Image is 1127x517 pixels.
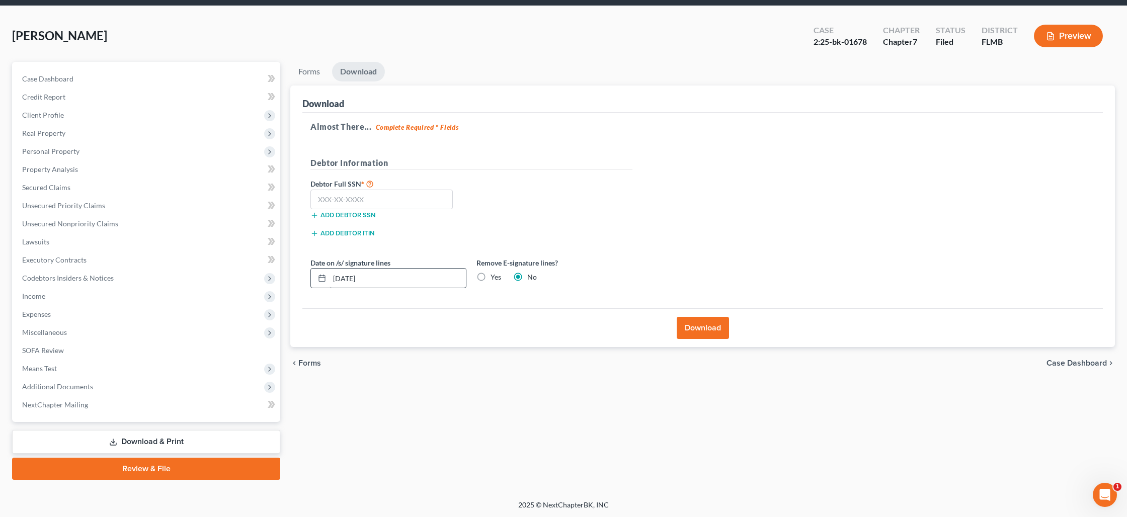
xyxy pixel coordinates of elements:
a: Secured Claims [14,179,280,197]
span: Income [22,292,45,300]
span: Miscellaneous [22,328,67,336]
label: Debtor Full SSN [305,178,471,190]
span: Case Dashboard [22,74,73,83]
button: Download [677,317,729,339]
span: Unsecured Priority Claims [22,201,105,210]
span: [PERSON_NAME] [12,28,107,43]
span: Case Dashboard [1046,359,1107,367]
div: Chapter [883,36,920,48]
a: Case Dashboard [14,70,280,88]
strong: Complete Required * Fields [376,123,459,131]
span: Expenses [22,310,51,318]
span: Lawsuits [22,237,49,246]
div: District [982,25,1018,36]
div: Case [814,25,867,36]
a: Unsecured Priority Claims [14,197,280,215]
h5: Almost There... [310,121,1095,133]
iframe: Intercom live chat [1093,483,1117,507]
span: Unsecured Nonpriority Claims [22,219,118,228]
span: Executory Contracts [22,255,87,264]
span: Forms [298,359,321,367]
div: Download [302,98,344,110]
span: Personal Property [22,147,79,155]
div: Status [936,25,965,36]
i: chevron_right [1107,359,1115,367]
label: Date on /s/ signature lines [310,257,390,268]
label: Remove E-signature lines? [476,257,632,268]
input: XXX-XX-XXXX [310,190,453,210]
a: Download & Print [12,430,280,454]
span: SOFA Review [22,346,64,355]
span: Client Profile [22,111,64,119]
div: FLMB [982,36,1018,48]
label: Yes [491,272,501,282]
button: Preview [1034,25,1103,47]
span: Real Property [22,129,65,137]
a: Download [332,62,385,81]
div: Filed [936,36,965,48]
a: Lawsuits [14,233,280,251]
button: chevron_left Forms [290,359,335,367]
i: chevron_left [290,359,298,367]
button: Add debtor ITIN [310,229,374,237]
span: Credit Report [22,93,65,101]
div: 2:25-bk-01678 [814,36,867,48]
a: Review & File [12,458,280,480]
a: Unsecured Nonpriority Claims [14,215,280,233]
span: Property Analysis [22,165,78,174]
a: SOFA Review [14,341,280,360]
h5: Debtor Information [310,157,632,169]
a: Forms [290,62,328,81]
span: Codebtors Insiders & Notices [22,274,114,282]
a: Credit Report [14,88,280,106]
span: 7 [913,37,917,46]
a: Executory Contracts [14,251,280,269]
a: NextChapter Mailing [14,396,280,414]
label: No [527,272,537,282]
div: Chapter [883,25,920,36]
button: Add debtor SSN [310,211,375,219]
span: 1 [1113,483,1121,491]
a: Case Dashboard chevron_right [1046,359,1115,367]
span: Additional Documents [22,382,93,391]
span: Secured Claims [22,183,70,192]
span: Means Test [22,364,57,373]
span: NextChapter Mailing [22,400,88,409]
input: MM/DD/YYYY [330,269,466,288]
a: Property Analysis [14,160,280,179]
